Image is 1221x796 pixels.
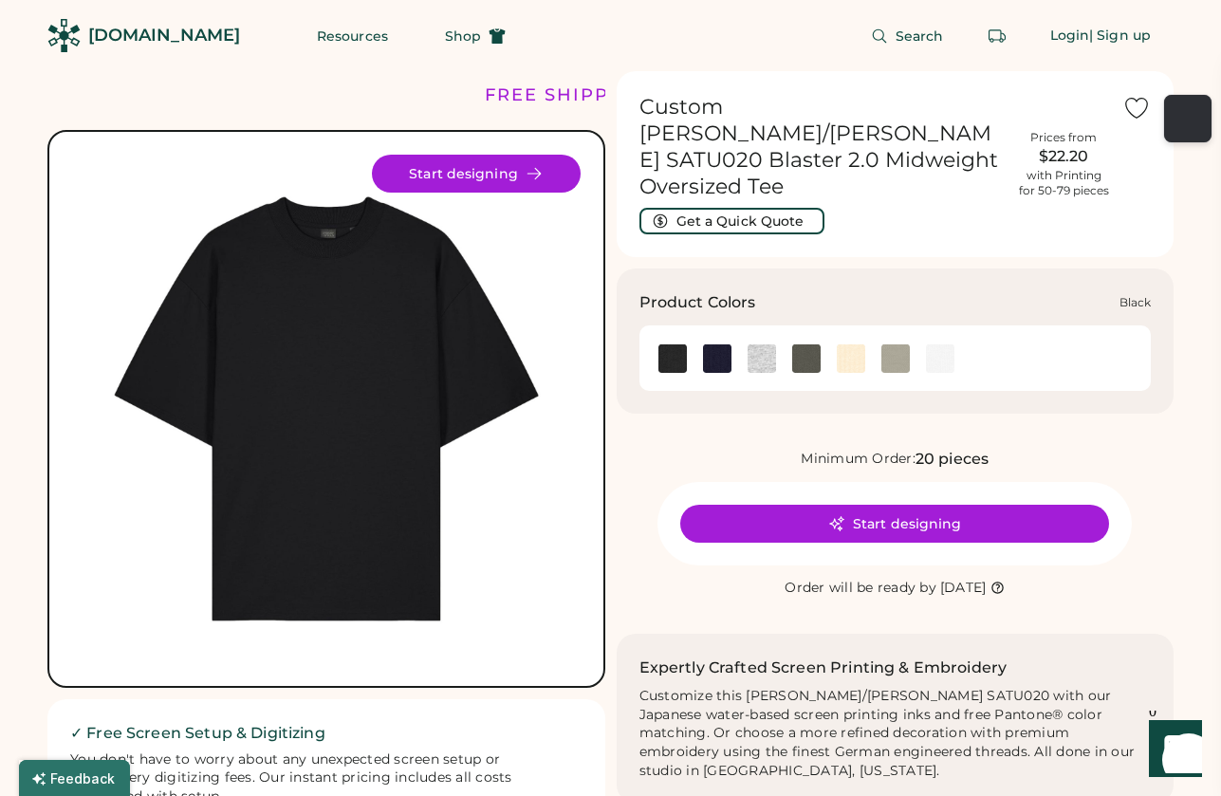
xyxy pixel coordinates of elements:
[47,19,81,52] img: Rendered Logo - Screens
[801,450,916,469] div: Minimum Order:
[70,722,583,745] h2: ✓ Free Screen Setup & Digitizing
[88,24,240,47] div: [DOMAIN_NAME]
[896,29,944,43] span: Search
[680,505,1109,543] button: Start designing
[639,94,1006,200] h1: Custom [PERSON_NAME]/[PERSON_NAME] SATU020 Blaster 2.0 Midweight Oversized Tee
[72,155,581,663] img: Stanley/Stella SATU020 Product Image
[926,344,954,373] img: White Swatch Image
[639,291,756,314] h3: Product Colors
[703,344,731,373] div: French Navy
[485,83,648,108] div: FREE SHIPPING
[748,344,776,373] img: Heather Grey Swatch Image
[837,344,865,373] img: Natural Raw Swatch Image
[792,344,821,373] div: Khaki Green
[1119,295,1151,310] div: Black
[881,344,910,373] img: Stone Swatch Image
[703,344,731,373] img: French Navy Swatch Image
[1050,27,1090,46] div: Login
[978,17,1016,55] button: Retrieve an order
[748,344,776,373] div: Heather Grey
[639,208,824,234] button: Get a Quick Quote
[1030,130,1097,145] div: Prices from
[881,344,910,373] div: Stone
[445,29,481,43] span: Shop
[785,579,936,598] div: Order will be ready by
[658,344,687,373] img: Black Swatch Image
[792,344,821,373] img: Khaki Green Swatch Image
[837,344,865,373] div: Natural Raw
[658,344,687,373] div: Black
[916,448,989,471] div: 20 pieces
[848,17,967,55] button: Search
[639,687,1152,781] div: Customize this [PERSON_NAME]/[PERSON_NAME] SATU020 with our Japanese water-based screen printing ...
[1131,711,1212,792] iframe: Front Chat
[72,155,581,663] div: SATU020 Style Image
[294,17,411,55] button: Resources
[372,155,581,193] button: Start designing
[1016,145,1111,168] div: $22.20
[1019,168,1109,198] div: with Printing for 50-79 pieces
[639,657,1008,679] h2: Expertly Crafted Screen Printing & Embroidery
[940,579,987,598] div: [DATE]
[926,344,954,373] div: White
[422,17,528,55] button: Shop
[1089,27,1151,46] div: | Sign up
